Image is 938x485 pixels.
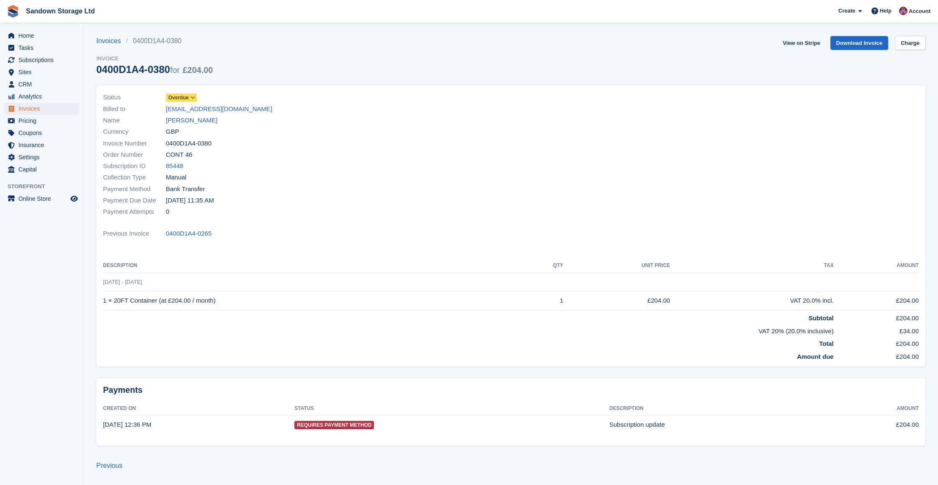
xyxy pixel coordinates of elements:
span: Payment Method [103,184,166,194]
span: Subscription ID [103,161,166,171]
span: Manual [166,173,186,182]
a: menu [4,30,79,41]
span: Capital [18,163,69,175]
a: menu [4,139,79,151]
span: Help [880,7,892,15]
a: menu [4,151,79,163]
th: Unit Price [563,259,670,272]
div: VAT 20.0% incl. [670,296,834,306]
time: 2025-08-12 11:36:32 UTC [103,421,152,428]
span: Storefront [8,182,83,191]
span: CRM [18,78,69,90]
a: menu [4,127,79,139]
span: Name [103,116,166,125]
td: VAT 20% (20.0% inclusive) [103,323,834,336]
span: Insurance [18,139,69,151]
span: Tasks [18,42,69,54]
a: Overdue [166,93,197,102]
th: Amount [834,259,919,272]
span: Status [103,93,166,102]
td: £204.00 [834,349,919,362]
td: £204.00 [563,291,670,310]
strong: Subtotal [809,314,834,322]
td: 1 [525,291,563,310]
span: Previous Invoice [103,229,166,239]
a: Sandown Storage Ltd [23,4,98,18]
span: Collection Type [103,173,166,182]
a: Previous [96,462,122,469]
span: Create [838,7,855,15]
span: Subscriptions [18,54,69,66]
th: Amount [829,402,919,415]
td: £204.00 [834,310,919,323]
th: Tax [670,259,834,272]
span: 0400D1A4-0380 [166,139,211,148]
span: for [170,65,180,75]
td: £34.00 [834,323,919,336]
span: Bank Transfer [166,184,205,194]
td: £204.00 [834,336,919,349]
span: Invoice Number [103,139,166,148]
span: Pricing [18,115,69,127]
span: Billed to [103,104,166,114]
span: Overdue [168,94,189,101]
span: Order Number [103,150,166,160]
span: Sites [18,66,69,78]
a: menu [4,115,79,127]
a: [EMAIL_ADDRESS][DOMAIN_NAME] [166,104,272,114]
span: CONT 46 [166,150,192,160]
span: Payment Due Date [103,196,166,205]
a: Charge [895,36,925,50]
nav: breadcrumbs [96,36,213,46]
a: menu [4,103,79,114]
img: stora-icon-8386f47178a22dfd0bd8f6a31ec36ba5ce8667c1dd55bd0f319d3a0aa187defe.svg [7,5,19,18]
th: Status [294,402,609,415]
a: menu [4,66,79,78]
a: menu [4,78,79,90]
th: Description [103,259,525,272]
span: Account [909,7,930,16]
a: Preview store [69,194,79,204]
span: Home [18,30,69,41]
a: menu [4,42,79,54]
a: menu [4,193,79,205]
th: Description [609,402,829,415]
a: menu [4,91,79,102]
a: Invoices [96,36,126,46]
th: QTY [525,259,563,272]
time: 2025-08-13 10:35:29 UTC [166,196,214,205]
strong: Total [819,340,834,347]
td: Subscription update [609,415,829,434]
th: Created On [103,402,294,415]
a: 85448 [166,161,183,171]
h2: Payments [103,385,919,395]
span: Currency [103,127,166,137]
a: 0400D1A4-0265 [166,229,211,239]
a: Download Invoice [830,36,889,50]
td: £204.00 [829,415,919,434]
span: Settings [18,151,69,163]
td: £204.00 [834,291,919,310]
span: GBP [166,127,179,137]
span: Invoice [96,54,213,63]
a: [PERSON_NAME] [166,116,217,125]
span: Payment Attempts [103,207,166,217]
span: Invoices [18,103,69,114]
a: menu [4,163,79,175]
img: Chloe Lovelock-Brown [899,7,907,15]
span: Online Store [18,193,69,205]
div: 0400D1A4-0380 [96,64,213,75]
a: View on Stripe [779,36,823,50]
td: 1 × 20FT Container (at £204.00 / month) [103,291,525,310]
span: £204.00 [183,65,213,75]
span: [DATE] - [DATE] [103,279,142,285]
span: 0 [166,207,169,217]
span: Analytics [18,91,69,102]
span: Requires Payment Method [294,421,374,429]
a: menu [4,54,79,66]
span: Coupons [18,127,69,139]
strong: Amount due [797,353,834,360]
